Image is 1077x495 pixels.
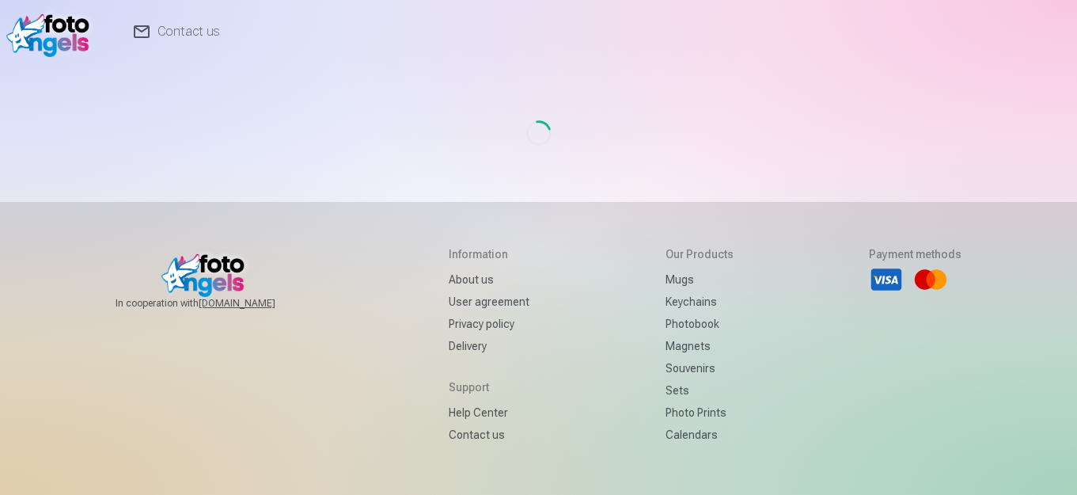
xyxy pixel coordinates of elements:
[6,6,97,57] img: /v1
[869,246,961,262] h5: Payment methods
[666,402,734,424] a: Photo prints
[449,424,529,446] a: Contact us
[449,402,529,424] a: Help Center
[666,291,734,313] a: Keychains
[666,246,734,262] h5: Our products
[199,297,313,310] a: [DOMAIN_NAME]
[449,246,529,262] h5: Information
[666,335,734,357] a: Magnets
[666,313,734,335] a: Photobook
[666,424,734,446] a: Calendars
[449,335,529,357] a: Delivery
[449,291,529,313] a: User agreement
[116,297,313,310] span: In cooperation with
[449,379,529,395] h5: Support
[913,262,948,297] li: Mastercard
[666,379,734,402] a: Sets
[666,357,734,379] a: Souvenirs
[666,268,734,291] a: Mugs
[449,313,529,335] a: Privacy policy
[869,262,904,297] li: Visa
[449,268,529,291] a: About us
